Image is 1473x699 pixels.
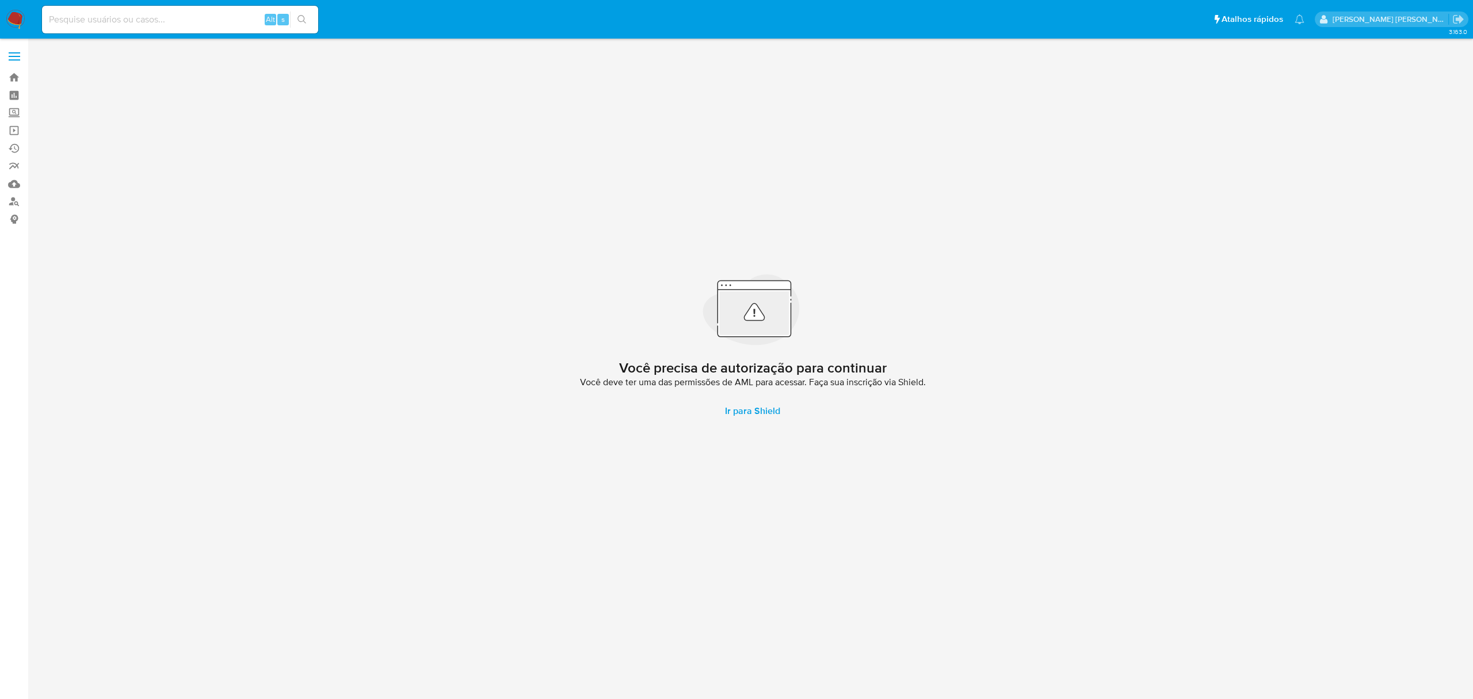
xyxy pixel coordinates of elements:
[290,12,314,28] button: search-icon
[42,12,318,27] input: Pesquise usuários ou casos...
[281,14,285,25] span: s
[725,397,780,425] span: Ir para Shield
[1333,14,1449,25] p: emerson.gomes@mercadopago.com.br
[580,377,926,388] span: Você deve ter uma das permissões de AML para acessar. Faça sua inscrição via Shield.
[1452,13,1464,25] a: Sair
[1295,14,1304,24] a: Notificações
[711,397,794,425] a: Ir para Shield
[619,359,887,377] h2: Você precisa de autorização para continuar
[1222,13,1283,25] span: Atalhos rápidos
[266,14,275,25] span: Alt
